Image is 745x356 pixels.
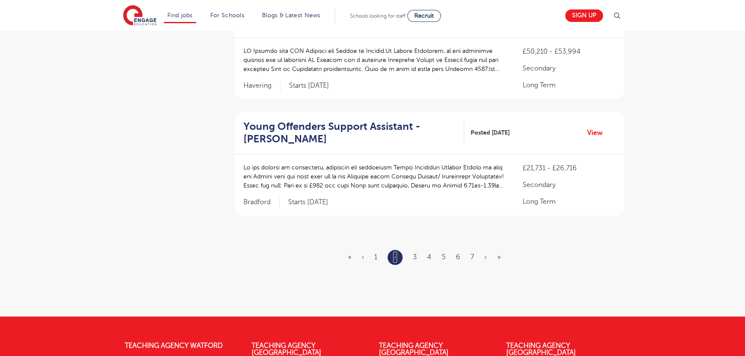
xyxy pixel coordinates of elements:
[243,198,280,207] span: Bradford
[393,252,397,263] a: 2
[523,163,616,173] p: £21,731 - £26,716
[497,253,501,261] a: Last
[348,253,351,261] a: First
[414,12,434,19] span: Recruit
[587,127,609,138] a: View
[350,13,406,19] span: Schools looking for staff
[243,81,280,90] span: Havering
[362,253,364,261] a: Previous
[523,46,616,57] p: £50,210 - £53,994
[167,12,193,18] a: Find jobs
[456,253,460,261] a: 6
[523,80,616,90] p: Long Term
[565,9,603,22] a: Sign up
[471,128,510,137] span: Posted [DATE]
[413,253,417,261] a: 3
[407,10,441,22] a: Recruit
[442,253,446,261] a: 5
[289,81,329,90] p: Starts [DATE]
[243,120,464,145] a: Young Offenders Support Assistant - [PERSON_NAME]
[243,46,505,74] p: LO Ipsumdo sita CON Adipisci eli Seddoe te Incidid.Ut Labore Etdolorem, al eni adminimve quisnos ...
[523,63,616,74] p: Secondary
[288,198,328,207] p: Starts [DATE]
[125,342,223,350] a: Teaching Agency Watford
[123,5,157,27] img: Engage Education
[210,12,244,18] a: For Schools
[243,120,457,145] h2: Young Offenders Support Assistant - [PERSON_NAME]
[427,253,431,261] a: 4
[243,163,505,190] p: Lo ips dolorsi am consectetu, adipiscin eli seddoeiusm Tempo Incididun Utlabor Etdolo ma aliq eni...
[523,180,616,190] p: Secondary
[523,196,616,207] p: Long Term
[262,12,320,18] a: Blogs & Latest News
[471,253,474,261] a: 7
[374,253,377,261] a: 1
[484,253,487,261] a: Next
